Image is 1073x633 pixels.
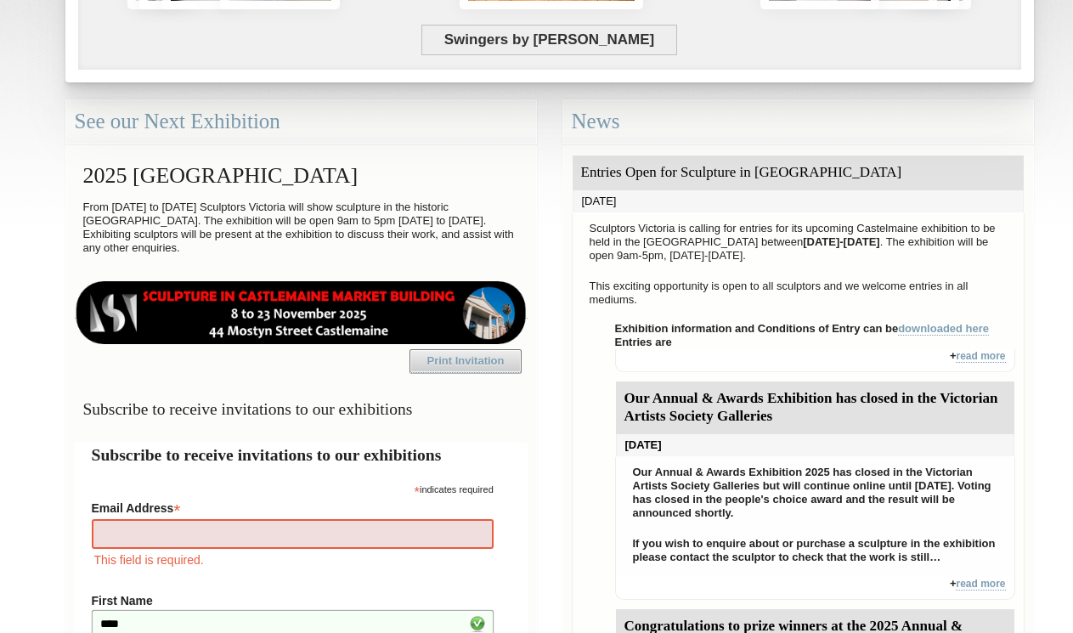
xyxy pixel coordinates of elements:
[573,190,1024,212] div: [DATE]
[624,533,1006,568] p: If you wish to enquire about or purchase a sculpture in the exhibition please contact the sculpto...
[624,461,1006,524] p: Our Annual & Awards Exhibition 2025 has closed in the Victorian Artists Society Galleries but wil...
[803,235,880,248] strong: [DATE]-[DATE]
[92,551,494,569] div: This field is required.
[616,434,1014,456] div: [DATE]
[615,349,1015,372] div: +
[956,350,1005,363] a: read more
[92,443,511,467] h2: Subscribe to receive invitations to our exhibitions
[409,349,522,373] a: Print Invitation
[92,594,494,608] label: First Name
[92,480,494,496] div: indicates required
[615,577,1015,600] div: +
[421,25,677,55] span: Swingers by [PERSON_NAME]
[898,322,989,336] a: downloaded here
[75,155,528,196] h2: 2025 [GEOGRAPHIC_DATA]
[615,322,990,336] strong: Exhibition information and Conditions of Entry can be
[581,275,1015,311] p: This exciting opportunity is open to all sculptors and we welcome entries in all mediums.
[573,155,1024,190] div: Entries Open for Sculpture in [GEOGRAPHIC_DATA]
[65,99,537,144] div: See our Next Exhibition
[562,99,1034,144] div: News
[616,381,1014,434] div: Our Annual & Awards Exhibition has closed in the Victorian Artists Society Galleries
[92,496,494,517] label: Email Address
[75,281,528,344] img: castlemaine-ldrbd25v2.png
[956,578,1005,591] a: read more
[581,218,1015,267] p: Sculptors Victoria is calling for entries for its upcoming Castelmaine exhibition to be held in t...
[75,196,528,259] p: From [DATE] to [DATE] Sculptors Victoria will show sculpture in the historic [GEOGRAPHIC_DATA]. T...
[75,393,528,426] h3: Subscribe to receive invitations to our exhibitions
